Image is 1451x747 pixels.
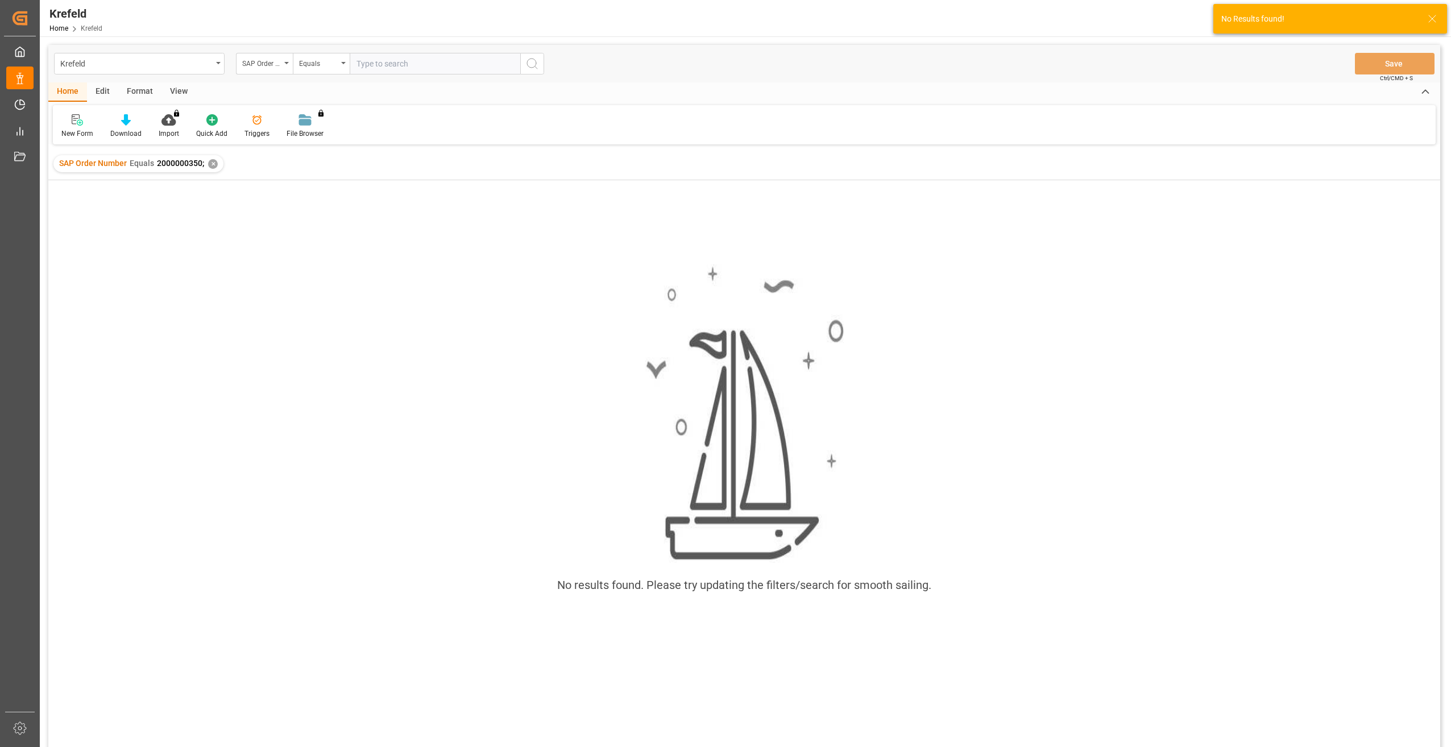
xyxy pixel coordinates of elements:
[157,159,204,168] span: 2000000350;
[49,5,102,22] div: Krefeld
[350,53,520,74] input: Type to search
[48,82,87,102] div: Home
[161,82,196,102] div: View
[645,264,844,563] img: smooth_sailing.jpeg
[61,128,93,139] div: New Form
[110,128,142,139] div: Download
[293,53,350,74] button: open menu
[87,82,118,102] div: Edit
[520,53,544,74] button: search button
[1380,74,1413,82] span: Ctrl/CMD + S
[196,128,227,139] div: Quick Add
[130,159,154,168] span: Equals
[208,159,218,169] div: ✕
[557,576,931,594] div: No results found. Please try updating the filters/search for smooth sailing.
[242,56,281,69] div: SAP Order Number
[236,53,293,74] button: open menu
[1221,13,1417,25] div: No Results found!
[59,159,127,168] span: SAP Order Number
[54,53,225,74] button: open menu
[299,56,338,69] div: Equals
[118,82,161,102] div: Format
[244,128,270,139] div: Triggers
[49,24,68,32] a: Home
[1355,53,1435,74] button: Save
[60,56,212,70] div: Krefeld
